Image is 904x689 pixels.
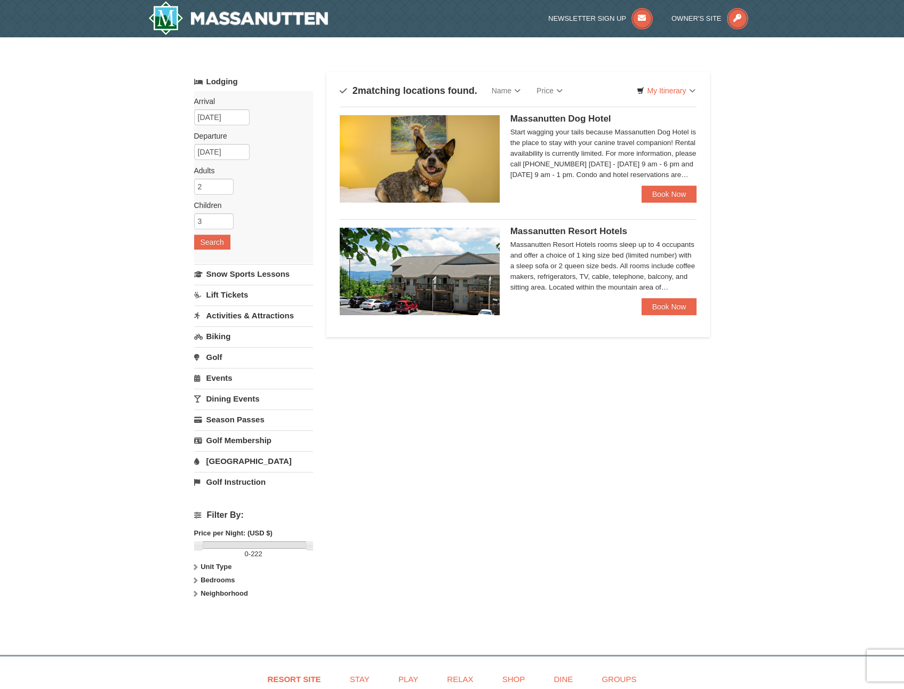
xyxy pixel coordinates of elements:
[148,1,329,35] a: Massanutten Resort
[194,306,313,325] a: Activities & Attractions
[194,389,313,408] a: Dining Events
[510,226,627,236] span: Massanutten Resort Hotels
[194,326,313,346] a: Biking
[194,410,313,429] a: Season Passes
[194,264,313,284] a: Snow Sports Lessons
[194,72,313,91] a: Lodging
[642,298,697,315] a: Book Now
[340,228,500,315] img: 19219026-1-e3b4ac8e.jpg
[251,550,262,558] span: 222
[194,549,313,559] label: -
[510,239,697,293] div: Massanutten Resort Hotels rooms sleep up to 4 occupants and offer a choice of 1 king size bed (li...
[194,200,305,211] label: Children
[194,347,313,367] a: Golf
[340,115,500,203] img: 27428181-5-81c892a3.jpg
[671,14,748,22] a: Owner's Site
[484,80,529,101] a: Name
[194,96,305,107] label: Arrival
[194,451,313,471] a: [GEOGRAPHIC_DATA]
[194,472,313,492] a: Golf Instruction
[201,589,248,597] strong: Neighborhood
[340,85,477,96] h4: matching locations found.
[353,85,358,96] span: 2
[548,14,653,22] a: Newsletter Sign Up
[201,576,235,584] strong: Bedrooms
[245,550,249,558] span: 0
[194,529,273,537] strong: Price per Night: (USD $)
[194,368,313,388] a: Events
[194,285,313,305] a: Lift Tickets
[510,127,697,180] div: Start wagging your tails because Massanutten Dog Hotel is the place to stay with your canine trav...
[148,1,329,35] img: Massanutten Resort Logo
[630,83,702,99] a: My Itinerary
[510,114,611,124] span: Massanutten Dog Hotel
[201,563,231,571] strong: Unit Type
[548,14,626,22] span: Newsletter Sign Up
[642,186,697,203] a: Book Now
[194,430,313,450] a: Golf Membership
[194,165,305,176] label: Adults
[671,14,722,22] span: Owner's Site
[194,235,230,250] button: Search
[194,510,313,520] h4: Filter By:
[194,131,305,141] label: Departure
[529,80,571,101] a: Price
